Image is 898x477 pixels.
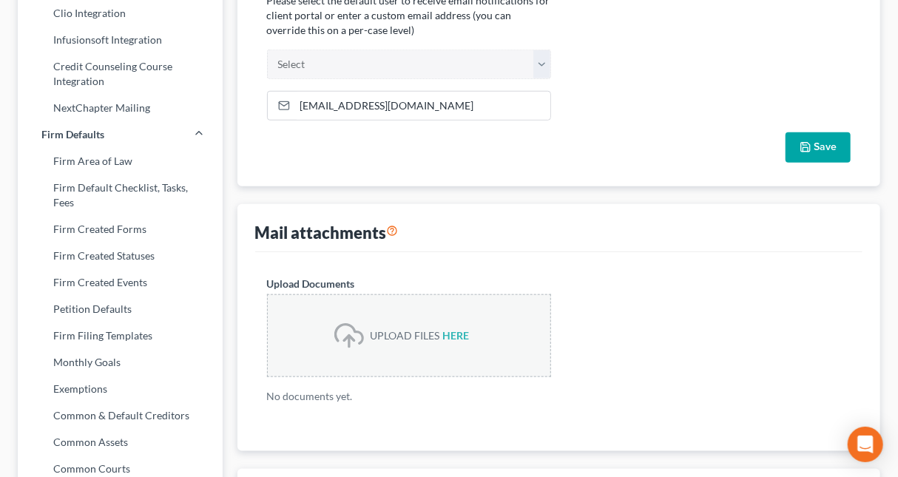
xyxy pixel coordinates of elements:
a: Infusionsoft Integration [18,27,223,53]
button: Save [786,132,851,163]
a: Monthly Goals [18,349,223,376]
label: Upload Documents [267,276,355,291]
p: No documents yet. [267,389,552,404]
a: Firm Filing Templates [18,322,223,349]
div: Open Intercom Messenger [848,427,883,462]
div: UPLOAD FILES [370,328,439,343]
a: Common Assets [18,429,223,456]
a: Exemptions [18,376,223,402]
a: Firm Created Events [18,269,223,296]
a: Firm Area of Law [18,148,223,175]
input: Enter email... [295,92,551,120]
a: Petition Defaults [18,296,223,322]
a: Common & Default Creditors [18,402,223,429]
a: Credit Counseling Course Integration [18,53,223,95]
a: NextChapter Mailing [18,95,223,121]
a: Firm Default Checklist, Tasks, Fees [18,175,223,216]
div: Mail attachments [255,222,399,243]
a: Firm Defaults [18,121,223,148]
a: Firm Created Statuses [18,243,223,269]
span: Firm Defaults [41,127,104,142]
a: Firm Created Forms [18,216,223,243]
